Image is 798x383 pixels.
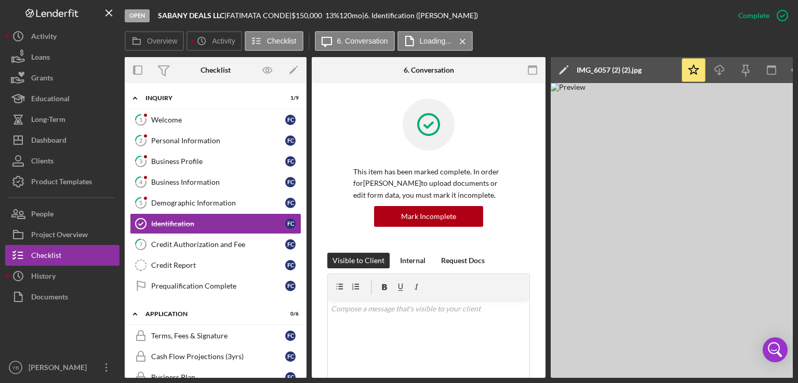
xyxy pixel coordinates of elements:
[31,130,66,153] div: Dashboard
[31,245,61,268] div: Checklist
[285,351,296,362] div: F C
[139,199,142,206] tspan: 5
[227,11,291,20] div: FATIMATA CONDE |
[285,239,296,250] div: F C
[397,31,473,51] button: Loading...
[285,260,296,270] div: F C
[125,31,184,51] button: Overview
[291,11,322,20] span: $150,000
[332,253,384,268] div: Visible to Client
[577,66,642,74] div: IMG_6057 (2) (2).jpg
[130,151,301,172] a: 3Business ProfileFC
[151,199,285,207] div: Demographic Information
[5,109,119,130] button: Long-Term
[285,198,296,208] div: F C
[245,31,303,51] button: Checklist
[139,158,142,165] tspan: 3
[26,357,94,380] div: [PERSON_NAME]
[130,276,301,296] a: Prequalification CompleteFC
[763,337,788,362] div: Open Intercom Messenger
[147,37,177,45] label: Overview
[201,66,231,74] div: Checklist
[404,66,454,74] div: 6. Conversation
[337,37,388,45] label: 6. Conversation
[151,157,285,166] div: Business Profile
[5,67,119,88] button: Grants
[315,31,395,51] button: 6. Conversation
[145,311,273,317] div: Application
[5,203,119,224] button: People
[285,177,296,187] div: F C
[31,266,56,289] div: History
[151,261,285,269] div: Credit Report
[285,115,296,125] div: F C
[395,253,431,268] button: Internal
[5,266,119,286] button: History
[401,206,456,227] div: Mark Incomplete
[280,311,299,317] div: 0 / 6
[31,224,88,248] div: Project Overview
[5,26,119,47] button: Activity
[327,253,390,268] button: Visible to Client
[441,253,485,268] div: Request Docs
[31,109,65,132] div: Long-Term
[130,234,301,255] a: 7Credit Authorization and FeeFC
[400,253,425,268] div: Internal
[139,179,143,185] tspan: 4
[5,224,119,245] button: Project Overview
[285,372,296,382] div: F C
[151,178,285,186] div: Business Information
[130,346,301,367] a: Cash Flow Projections (3yrs)FC
[139,241,143,248] tspan: 7
[362,11,478,20] div: | 6. Identification ([PERSON_NAME])
[285,135,296,146] div: F C
[151,282,285,290] div: Prequalification Complete
[5,171,119,192] button: Product Templates
[151,352,285,361] div: Cash Flow Projections (3yrs)
[353,166,504,201] p: This item has been marked complete. In order for [PERSON_NAME] to upload documents or edit form d...
[130,110,301,130] a: 1WelcomeFC
[5,47,119,67] a: Loans
[5,357,119,378] button: YB[PERSON_NAME]
[5,151,119,171] a: Clients
[5,88,119,109] button: Educational
[31,67,53,91] div: Grants
[130,255,301,276] a: Credit ReportFC
[151,332,285,340] div: Terms, Fees & Signature
[31,286,68,310] div: Documents
[187,31,242,51] button: Activity
[151,373,285,381] div: Business Plan
[5,130,119,151] button: Dashboard
[151,220,285,228] div: Identification
[151,136,285,145] div: Personal Information
[130,193,301,213] a: 5Demographic InformationFC
[285,331,296,341] div: F C
[158,11,224,20] b: SABANY DEALS LLC
[5,286,119,307] button: Documents
[130,130,301,151] a: 2Personal InformationFC
[31,47,50,70] div: Loans
[139,116,142,123] tspan: 1
[267,37,297,45] label: Checklist
[285,281,296,291] div: F C
[5,245,119,266] button: Checklist
[125,9,150,22] div: Open
[12,365,19,371] text: YB
[339,11,362,20] div: 120 mo
[31,26,57,49] div: Activity
[31,88,70,112] div: Educational
[436,253,490,268] button: Request Docs
[31,171,92,195] div: Product Templates
[151,116,285,124] div: Welcome
[130,325,301,346] a: Terms, Fees & SignatureFC
[728,5,793,26] button: Complete
[31,203,54,227] div: People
